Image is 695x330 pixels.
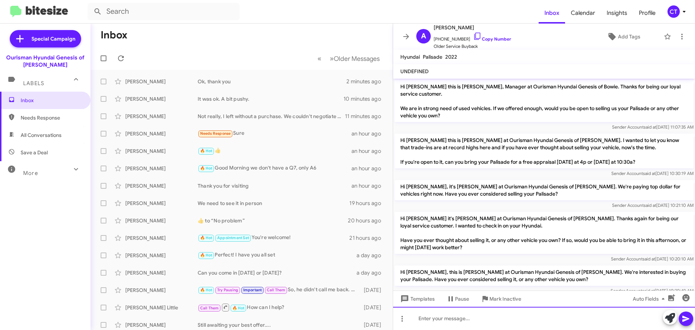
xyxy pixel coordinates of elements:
span: Older Messages [334,55,380,63]
span: Save a Deal [21,149,48,156]
a: Insights [601,3,633,24]
span: [PERSON_NAME] [434,23,511,32]
a: Copy Number [473,36,511,42]
span: Inbox [21,97,82,104]
button: Templates [393,292,441,305]
div: Not really, I left without a purchase. We couldn't negotiate an amicable price on the vehicle. I ... [198,113,345,120]
div: Can you come in [DATE] or [DATE]? [198,269,357,276]
p: Hi [PERSON_NAME] this is [PERSON_NAME] at Ourisman Hyundai Genesis of [PERSON_NAME]. I wanted to ... [395,134,694,168]
span: 🔥 Hot [200,288,212,292]
span: Sender Account [DATE] 10:20:49 AM [611,288,694,293]
a: Profile [633,3,661,24]
div: [DATE] [360,321,387,329]
div: So, he didn't call me back. What's new? [198,286,360,294]
span: Needs Response [21,114,82,121]
div: [PERSON_NAME] [125,321,198,329]
div: ​👍​ to “ No problem ” [198,217,348,224]
div: [PERSON_NAME] [125,287,198,294]
span: Try Pausing [217,288,238,292]
div: an hour ago [351,147,387,155]
div: [PERSON_NAME] [125,252,198,259]
p: Hi [PERSON_NAME], this is [PERSON_NAME] at Ourisman Hyundai Genesis of [PERSON_NAME]. We're inter... [395,266,694,286]
div: [PERSON_NAME] [125,113,198,120]
div: [PERSON_NAME] [125,217,198,224]
div: an hour ago [351,182,387,189]
div: [PERSON_NAME] [125,130,198,137]
span: said at [643,171,656,176]
a: Special Campaign [10,30,81,47]
div: Perfect! I have you all set [198,251,357,259]
a: Inbox [539,3,565,24]
span: » [330,54,334,63]
button: Previous [313,51,326,66]
span: Call Them [200,306,219,310]
div: 👍 [198,147,351,155]
span: Palisade [423,54,442,60]
div: 19 hours ago [349,200,387,207]
span: said at [643,256,655,262]
span: Older Service Buyback [434,43,511,50]
h1: Inbox [101,29,127,41]
a: Calendar [565,3,601,24]
span: [PHONE_NUMBER] [434,32,511,43]
div: Thank you for visiting [198,182,351,189]
span: Labels [23,80,44,87]
span: 2022 [445,54,457,60]
button: Next [325,51,384,66]
button: Add Tags [586,30,660,43]
div: [DATE] [360,304,387,311]
div: How can I help? [198,303,360,312]
span: 🔥 Hot [200,235,212,240]
div: [PERSON_NAME] [125,95,198,103]
span: UNDEFINED [400,68,429,75]
div: [PERSON_NAME] [125,269,198,276]
div: Sure [198,129,351,138]
span: Sender Account [DATE] 10:30:19 AM [611,171,694,176]
span: Needs Response [200,131,231,136]
div: a day ago [357,269,387,276]
div: an hour ago [351,130,387,137]
div: CT [667,5,680,18]
span: « [317,54,321,63]
p: Hi [PERSON_NAME], it's [PERSON_NAME] at Ourisman Hyundai Genesis of [PERSON_NAME]. We're paying t... [395,180,694,200]
button: Pause [441,292,475,305]
span: said at [642,288,655,293]
span: Call Them [267,288,286,292]
span: Hyundai [400,54,420,60]
span: 🔥 Hot [200,166,212,171]
div: 20 hours ago [348,217,387,224]
span: 🔥 Hot [200,149,212,153]
div: [PERSON_NAME] [125,165,198,172]
span: Add Tags [618,30,640,43]
span: All Conversations [21,131,62,139]
span: More [23,170,38,176]
div: [PERSON_NAME] [125,200,198,207]
span: Sender Account [DATE] 10:20:10 AM [611,256,694,262]
div: a day ago [357,252,387,259]
span: 🔥 Hot [200,253,212,258]
div: Ok, thank you [198,78,346,85]
div: Good Morning we don't have a Q7, only A6 [198,164,351,172]
div: 10 minutes ago [344,95,387,103]
span: Important [243,288,262,292]
span: Special Campaign [31,35,75,42]
div: Still awaiting your best offer.... [198,321,360,329]
span: Pause [455,292,469,305]
div: [PERSON_NAME] [125,234,198,242]
nav: Page navigation example [313,51,384,66]
div: 21 hours ago [349,234,387,242]
span: 🔥 Hot [232,306,245,310]
button: Mark Inactive [475,292,527,305]
p: Hi [PERSON_NAME] it's [PERSON_NAME] at Ourisman Hyundai Genesis of [PERSON_NAME]. Thanks again fo... [395,212,694,254]
div: [PERSON_NAME] Little [125,304,198,311]
span: said at [644,202,656,208]
div: [PERSON_NAME] [125,182,198,189]
span: Appointment Set [217,235,249,240]
p: Hi [PERSON_NAME] this is [PERSON_NAME], Manager at Ourisman Hyundai Genesis of Bowie. Thanks for ... [395,80,694,122]
input: Search [88,3,240,20]
div: It was ok. A bit pushy. [198,95,344,103]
